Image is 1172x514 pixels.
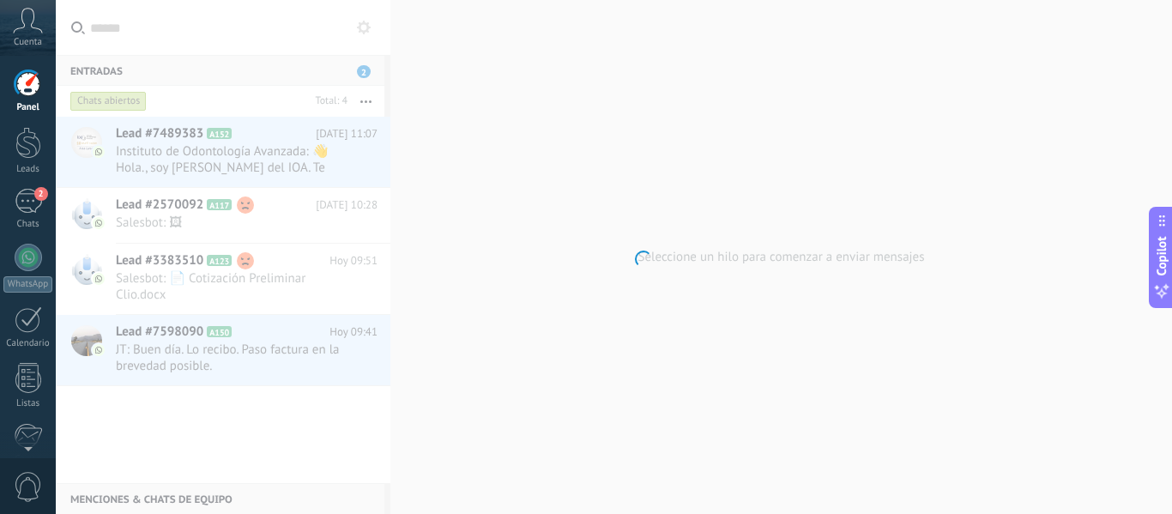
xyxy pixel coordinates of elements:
div: WhatsApp [3,276,52,293]
div: Leads [3,164,53,175]
div: Listas [3,398,53,409]
span: Copilot [1153,236,1170,275]
div: Panel [3,102,53,113]
span: 2 [34,187,48,201]
div: Calendario [3,338,53,349]
div: Chats [3,219,53,230]
span: Cuenta [14,37,42,48]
